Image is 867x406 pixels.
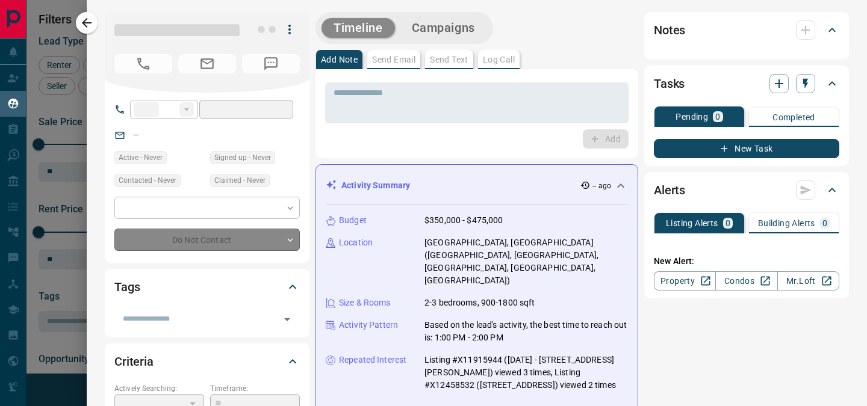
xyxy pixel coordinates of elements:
[666,219,718,227] p: Listing Alerts
[114,54,172,73] span: No Number
[772,113,815,121] p: Completed
[726,219,730,227] p: 0
[654,255,839,268] p: New Alert:
[114,272,300,301] div: Tags
[822,219,827,227] p: 0
[424,354,628,392] p: Listing #X11915944 ([DATE] - [STREET_ADDRESS][PERSON_NAME]) viewed 3 times, Listing #X12458532 ([...
[715,112,720,121] p: 0
[715,271,777,291] a: Condos
[341,179,410,192] p: Activity Summary
[119,174,176,186] span: Contacted - Never
[339,319,398,331] p: Activity Pattern
[654,20,685,40] h2: Notes
[339,236,373,249] p: Location
[424,319,628,344] p: Based on the lead's activity, the best time to reach out is: 1:00 PM - 2:00 PM
[654,69,839,98] div: Tasks
[424,236,628,287] p: [GEOGRAPHIC_DATA], [GEOGRAPHIC_DATA] ([GEOGRAPHIC_DATA], [GEOGRAPHIC_DATA], [GEOGRAPHIC_DATA], [G...
[339,214,367,227] p: Budget
[654,139,839,158] button: New Task
[114,277,140,297] h2: Tags
[654,180,685,200] h2: Alerts
[134,130,138,140] a: --
[339,297,391,309] p: Size & Rooms
[114,352,154,371] h2: Criteria
[114,347,300,376] div: Criteria
[654,176,839,205] div: Alerts
[279,311,296,328] button: Open
[210,383,300,394] p: Timeframe:
[654,74,685,93] h2: Tasks
[654,16,839,45] div: Notes
[214,174,266,186] span: Claimed - Never
[777,271,839,291] a: Mr.Loft
[178,54,236,73] span: No Email
[400,18,487,38] button: Campaigns
[339,354,406,366] p: Repeated Interest
[424,214,503,227] p: $350,000 - $475,000
[114,383,204,394] p: Actively Searching:
[654,271,716,291] a: Property
[114,229,300,251] div: Do Not Contact
[214,152,271,164] span: Signed up - Never
[322,18,395,38] button: Timeline
[326,174,628,197] div: Activity Summary-- ago
[242,54,300,73] span: No Number
[119,152,163,164] span: Active - Never
[676,112,708,121] p: Pending
[758,219,815,227] p: Building Alerts
[321,55,358,64] p: Add Note
[424,297,535,309] p: 2-3 bedrooms, 900-1800 sqft
[592,180,611,191] p: -- ago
